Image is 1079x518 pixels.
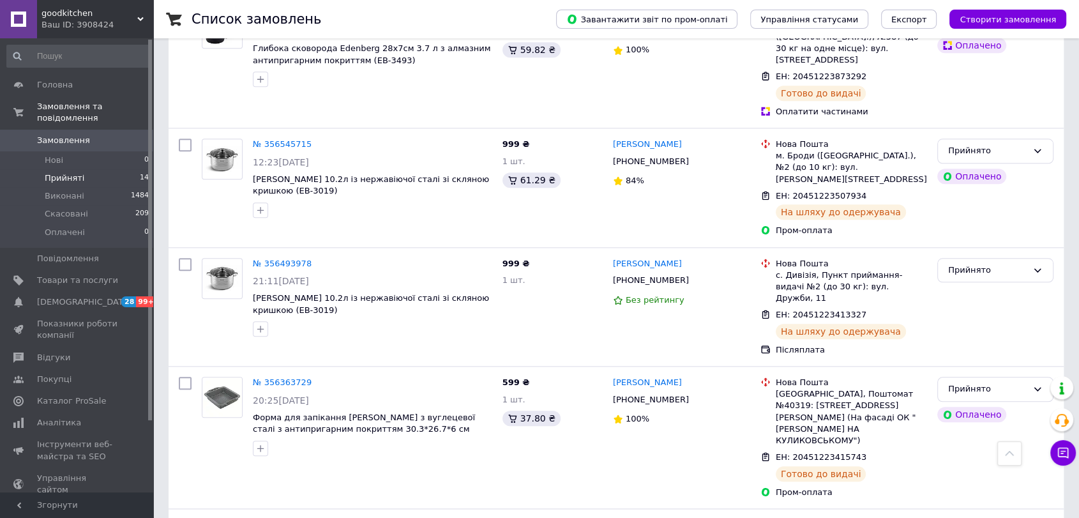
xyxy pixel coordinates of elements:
a: Глибока сковорода Edenberg 28х7см 3.7 л з алмазним антипригарним покриттям (EB-3493) [253,43,491,65]
a: № 356363729 [253,377,312,387]
span: Без рейтингу [626,295,684,305]
span: Товари та послуги [37,275,118,286]
div: Оплачено [937,407,1006,422]
h1: Список замовлень [192,11,321,27]
span: Показники роботи компанії [37,318,118,341]
button: Створити замовлення [949,10,1066,29]
div: Нова Пошта [776,377,927,388]
span: Інструменти веб-майстра та SEO [37,439,118,462]
span: 20:25[DATE] [253,395,309,406]
button: Чат з покупцем [1050,440,1076,466]
div: Нова Пошта [776,258,927,270]
span: 99+ [136,296,157,307]
span: Скасовані [45,208,88,220]
div: На шляху до одержувача [776,204,906,220]
span: 21:11[DATE] [253,276,309,286]
span: 100% [626,414,649,423]
div: 59.82 ₴ [502,42,561,57]
span: Завантажити звіт по пром-оплаті [566,13,727,25]
span: 100% [626,45,649,54]
a: Форма для запікання [PERSON_NAME] з вуглецевої сталі з антипригарним покриттям 30.3*26.7*6 см Сір... [253,413,475,446]
span: 999 ₴ [502,259,530,268]
span: 14 [140,172,149,184]
div: Післяплата [776,344,927,356]
div: 61.29 ₴ [502,172,561,188]
div: Оплатити частинами [776,106,927,118]
span: 999 ₴ [502,139,530,149]
img: Фото товару [202,377,242,417]
span: Нові [45,155,63,166]
div: м. Броди ([GEOGRAPHIC_DATA].), №2 (до 10 кг): вул. [PERSON_NAME][STREET_ADDRESS] [776,150,927,185]
div: Ваш ID: 3908424 [41,19,153,31]
span: Оплачені [45,227,85,238]
div: Готово до видачі [776,466,866,482]
span: Прийняті [45,172,84,184]
span: Управління сайтом [37,473,118,496]
a: [PERSON_NAME] [613,377,682,389]
span: Покупці [37,374,72,385]
div: Прийнято [948,264,1027,277]
span: Головна [37,79,73,91]
span: [DEMOGRAPHIC_DATA] [37,296,132,308]
span: 1 шт. [502,275,525,285]
span: 599 ₴ [502,377,530,387]
div: Оплачено [937,38,1006,53]
div: Пром-оплата [776,225,927,236]
span: Експорт [891,15,927,24]
div: 37.80 ₴ [502,411,561,426]
div: Прийнято [948,383,1027,396]
a: Створити замовлення [937,14,1066,24]
div: [PHONE_NUMBER] [610,272,691,289]
span: Відгуки [37,352,70,363]
span: 12:23[DATE] [253,157,309,167]
a: № 356545715 [253,139,312,149]
a: [PERSON_NAME] 10.2л із нержавіючої сталі зі скляною кришкою (EB-3019) [253,174,489,196]
img: Фото товару [202,265,242,291]
span: Каталог ProSale [37,395,106,407]
a: [PERSON_NAME] [613,258,682,270]
a: № 356493978 [253,259,312,268]
a: [PERSON_NAME] [613,139,682,151]
div: [GEOGRAPHIC_DATA], Поштомат №40319: [STREET_ADDRESS][PERSON_NAME] (На фасаді ОК "[PERSON_NAME] НА... [776,388,927,446]
span: 0 [144,155,149,166]
span: 1484 [131,190,149,202]
span: 84% [626,176,644,185]
span: 0 [144,227,149,238]
span: Аналітика [37,417,81,429]
a: [PERSON_NAME] 10.2л із нержавіючої сталі зі скляною кришкою (EB-3019) [253,293,489,315]
span: Виконані [45,190,84,202]
div: [PHONE_NUMBER] [610,392,691,408]
span: goodkitchen [41,8,137,19]
span: ЕН: 20451223873292 [776,72,866,81]
button: Управління статусами [750,10,868,29]
div: [PHONE_NUMBER] [610,153,691,170]
span: ЕН: 20451223415743 [776,452,866,462]
div: Пром-оплата [776,487,927,498]
div: На шляху до одержувача [776,324,906,339]
div: с. Дивізія, Пункт приймання-видачі №2 (до 30 кг): вул. Дружби, 11 [776,270,927,305]
div: Нова Пошта [776,139,927,150]
a: Фото товару [202,139,243,179]
div: м. [GEOGRAPHIC_DATA] ([GEOGRAPHIC_DATA].), №387 (до 30 кг на одне місце): вул. [STREET_ADDRESS] [776,20,927,66]
button: Завантажити звіт по пром-оплаті [556,10,737,29]
span: 1 шт. [502,395,525,404]
input: Пошук [6,45,150,68]
a: Фото товару [202,258,243,299]
button: Експорт [881,10,937,29]
span: Замовлення [37,135,90,146]
span: 28 [121,296,136,307]
div: Оплачено [937,169,1006,184]
span: Управління статусами [760,15,858,24]
a: Фото товару [202,377,243,418]
span: Створити замовлення [960,15,1056,24]
span: Замовлення та повідомлення [37,101,153,124]
span: 1 шт. [502,156,525,166]
img: Фото товару [202,146,242,172]
div: Прийнято [948,144,1027,158]
span: ЕН: 20451223507934 [776,191,866,201]
div: Готово до видачі [776,86,866,101]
